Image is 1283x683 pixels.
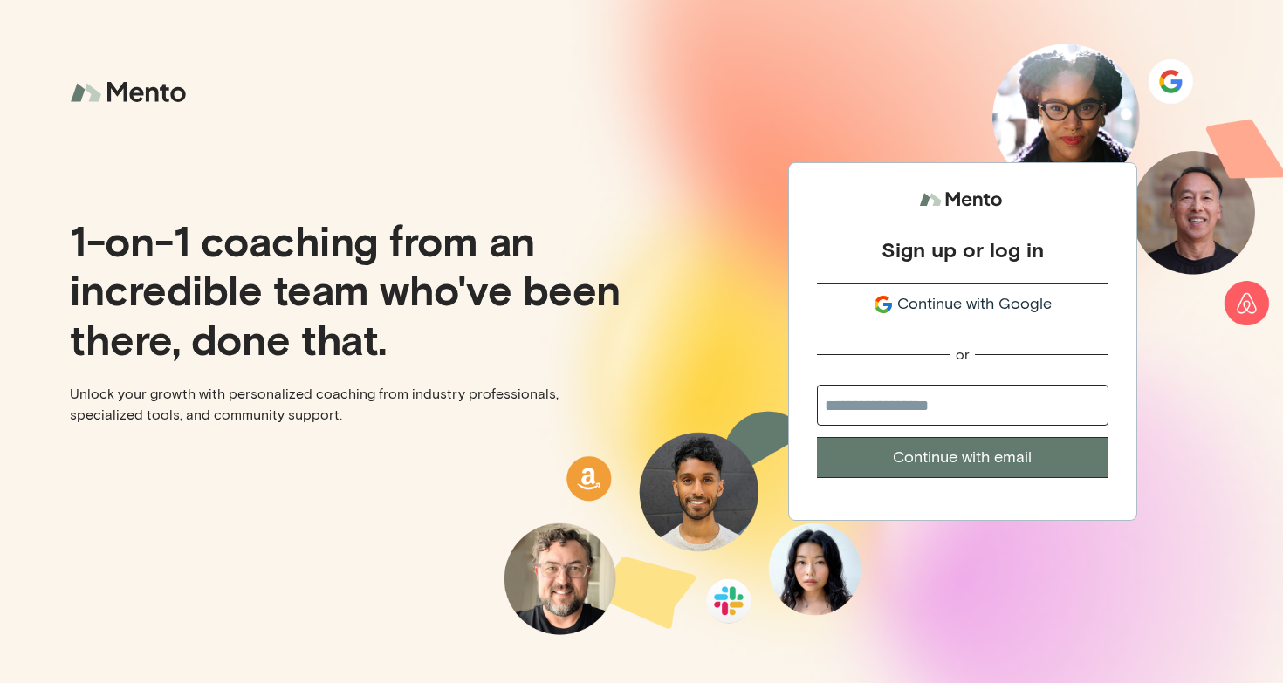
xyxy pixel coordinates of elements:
p: 1-on-1 coaching from an incredible team who've been there, done that. [70,215,628,362]
img: logo [70,70,192,116]
p: Unlock your growth with personalized coaching from industry professionals, specialized tools, and... [70,384,628,426]
img: logo.svg [919,184,1006,216]
div: Sign up or log in [882,236,1044,263]
span: Continue with Google [897,292,1052,316]
div: or [956,345,970,364]
button: Continue with Google [817,283,1108,324]
button: Continue with email [817,437,1108,478]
